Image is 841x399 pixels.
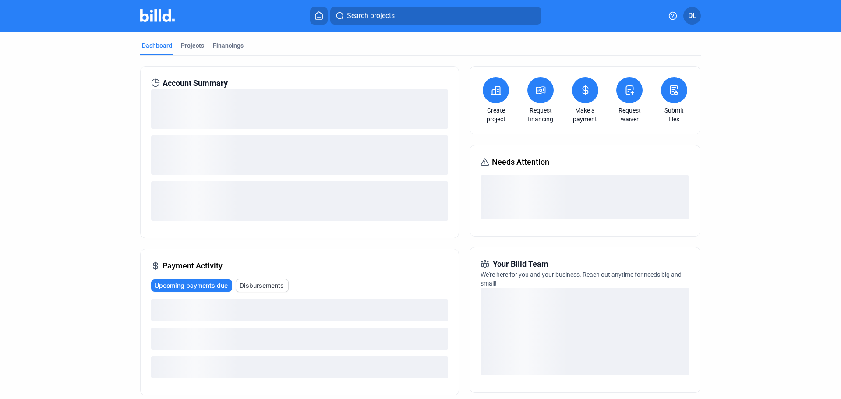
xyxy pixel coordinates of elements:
div: loading [151,299,448,321]
span: Upcoming payments due [155,281,228,290]
a: Create project [481,106,511,124]
a: Request financing [525,106,556,124]
button: Upcoming payments due [151,279,232,292]
div: loading [151,181,448,221]
a: Make a payment [570,106,601,124]
div: loading [151,356,448,378]
span: We're here for you and your business. Reach out anytime for needs big and small! [481,271,682,287]
span: Account Summary [163,77,228,89]
div: Financings [213,41,244,50]
div: loading [151,135,448,175]
button: Disbursements [236,279,289,292]
span: Needs Attention [492,156,549,168]
a: Submit files [659,106,689,124]
div: Projects [181,41,204,50]
div: loading [151,89,448,129]
div: loading [481,288,689,375]
span: Your Billd Team [493,258,548,270]
div: loading [151,328,448,350]
span: DL [688,11,696,21]
a: Request waiver [614,106,645,124]
button: Search projects [330,7,541,25]
img: Billd Company Logo [140,9,175,22]
div: Dashboard [142,41,172,50]
span: Search projects [347,11,395,21]
span: Payment Activity [163,260,223,272]
div: loading [481,175,689,219]
button: DL [683,7,701,25]
span: Disbursements [240,281,284,290]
